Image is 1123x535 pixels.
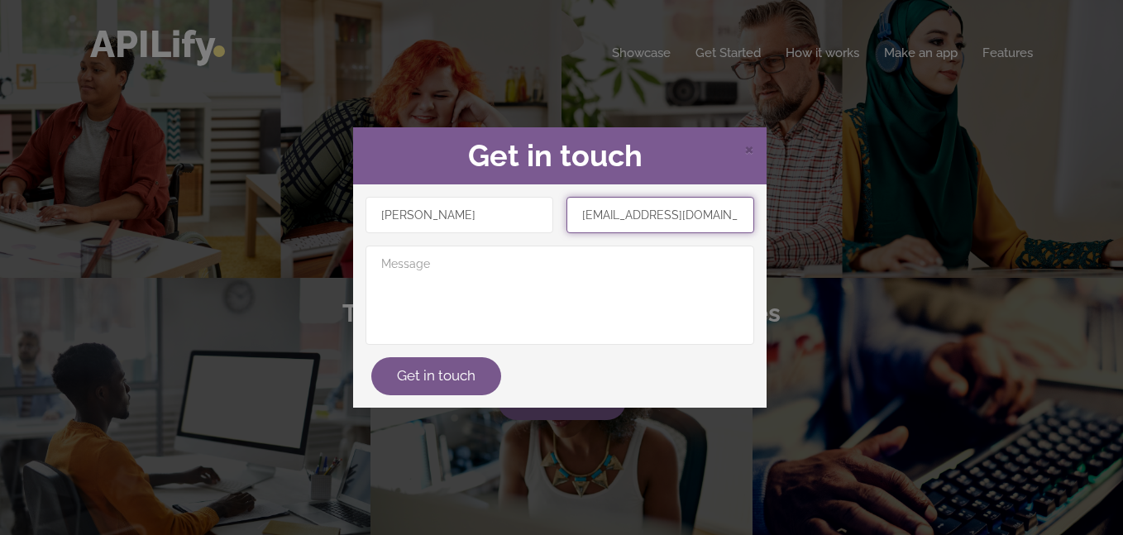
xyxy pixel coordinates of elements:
[371,357,501,395] button: Get in touch
[566,197,754,233] input: Email
[366,140,754,173] h2: Get in touch
[744,138,754,159] span: Close
[744,136,754,160] span: ×
[366,197,553,233] input: Name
